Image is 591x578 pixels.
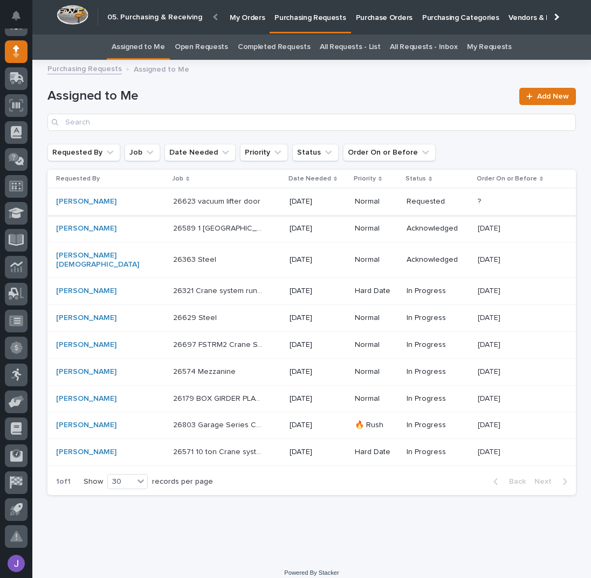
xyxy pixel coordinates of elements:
[485,477,530,486] button: Back
[478,338,503,350] p: [DATE]
[56,314,116,323] a: [PERSON_NAME]
[406,173,426,185] p: Status
[407,314,469,323] p: In Progress
[343,144,436,161] button: Order On or Before
[407,197,469,206] p: Requested
[47,215,576,242] tr: [PERSON_NAME] 26589 1 [GEOGRAPHIC_DATA]26589 1 [GEOGRAPHIC_DATA] [DATE]NormalAcknowledged[DATE][D...
[56,340,116,350] a: [PERSON_NAME]
[173,284,265,296] p: 26321 Crane system runways
[354,173,376,185] p: Priority
[47,62,122,74] a: Purchasing Requests
[290,224,346,233] p: [DATE]
[290,367,346,377] p: [DATE]
[56,421,116,430] a: [PERSON_NAME]
[56,173,100,185] p: Requested By
[57,5,88,25] img: Workspace Logo
[173,365,238,377] p: 26574 Mezzanine
[47,305,576,332] tr: [PERSON_NAME] 26629 Steel26629 Steel [DATE]NormalIn Progress[DATE][DATE]
[355,287,398,296] p: Hard Date
[56,251,146,269] a: [PERSON_NAME][DEMOGRAPHIC_DATA]
[478,311,503,323] p: [DATE]
[175,34,228,60] a: Open Requests
[290,448,346,457] p: [DATE]
[503,478,526,485] span: Back
[537,93,569,100] span: Add New
[47,242,576,278] tr: [PERSON_NAME][DEMOGRAPHIC_DATA] 26363 Steel26363 Steel [DATE]NormalAcknowledged[DATE][DATE]
[467,34,512,60] a: My Requests
[390,34,457,60] a: All Requests - Inbox
[290,394,346,403] p: [DATE]
[152,477,213,486] p: records per page
[407,421,469,430] p: In Progress
[355,197,398,206] p: Normal
[134,62,189,74] p: Assigned to Me
[478,419,503,430] p: [DATE]
[164,144,236,161] button: Date Needed
[519,88,576,105] a: Add New
[13,11,28,28] div: Notifications
[173,311,219,323] p: 26629 Steel
[407,287,469,296] p: In Progress
[47,385,576,412] tr: [PERSON_NAME] 26179 BOX GIRDER PLATES26179 BOX GIRDER PLATES [DATE]NormalIn Progress[DATE][DATE]
[478,222,503,233] p: [DATE]
[56,224,116,233] a: [PERSON_NAME]
[355,340,398,350] p: Normal
[47,88,513,104] h1: Assigned to Me
[478,253,503,264] p: [DATE]
[56,287,116,296] a: [PERSON_NAME]
[112,34,165,60] a: Assigned to Me
[47,439,576,466] tr: [PERSON_NAME] 26571 10 ton Crane system26571 10 ton Crane system [DATE]Hard DateIn Progress[DATE]...
[84,477,103,486] p: Show
[292,144,339,161] button: Status
[478,365,503,377] p: [DATE]
[173,392,265,403] p: 26179 BOX GIRDER PLATES
[355,224,398,233] p: Normal
[290,340,346,350] p: [DATE]
[407,394,469,403] p: In Progress
[173,253,218,264] p: 26363 Steel
[173,445,265,457] p: 26571 10 ton Crane system
[107,13,202,22] h2: 05. Purchasing & Receiving
[534,478,558,485] span: Next
[407,448,469,457] p: In Progress
[47,358,576,385] tr: [PERSON_NAME] 26574 Mezzanine26574 Mezzanine [DATE]NormalIn Progress[DATE][DATE]
[5,552,28,575] button: users-avatar
[407,367,469,377] p: In Progress
[355,421,398,430] p: 🔥 Rush
[240,144,288,161] button: Priority
[47,278,576,305] tr: [PERSON_NAME] 26321 Crane system runways26321 Crane system runways [DATE]Hard DateIn Progress[DAT...
[290,197,346,206] p: [DATE]
[238,34,310,60] a: Completed Requests
[56,394,116,403] a: [PERSON_NAME]
[530,477,576,486] button: Next
[407,255,469,264] p: Acknowledged
[290,314,346,323] p: [DATE]
[56,197,116,206] a: [PERSON_NAME]
[125,144,160,161] button: Job
[355,314,398,323] p: Normal
[173,419,265,430] p: 26803 Garage Series Crane
[47,331,576,358] tr: [PERSON_NAME] 26697 FSTRM2 Crane System26697 FSTRM2 Crane System [DATE]NormalIn Progress[DATE][DATE]
[355,448,398,457] p: Hard Date
[173,222,265,233] p: 26589 1 [GEOGRAPHIC_DATA]
[478,284,503,296] p: [DATE]
[478,392,503,403] p: [DATE]
[47,114,576,131] input: Search
[290,287,346,296] p: [DATE]
[47,412,576,439] tr: [PERSON_NAME] 26803 Garage Series Crane26803 Garage Series Crane [DATE]🔥 RushIn Progress[DATE][DATE]
[47,189,576,215] tr: [PERSON_NAME] 26623 vacuum lifter door26623 vacuum lifter door [DATE]NormalRequested??
[56,448,116,457] a: [PERSON_NAME]
[288,173,331,185] p: Date Needed
[355,367,398,377] p: Normal
[355,394,398,403] p: Normal
[56,367,116,377] a: [PERSON_NAME]
[173,195,263,206] p: 26623 vacuum lifter door
[407,224,469,233] p: Acknowledged
[478,445,503,457] p: [DATE]
[108,476,134,488] div: 30
[478,195,483,206] p: ?
[284,569,339,576] a: Powered By Stacker
[47,144,120,161] button: Requested By
[290,255,346,264] p: [DATE]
